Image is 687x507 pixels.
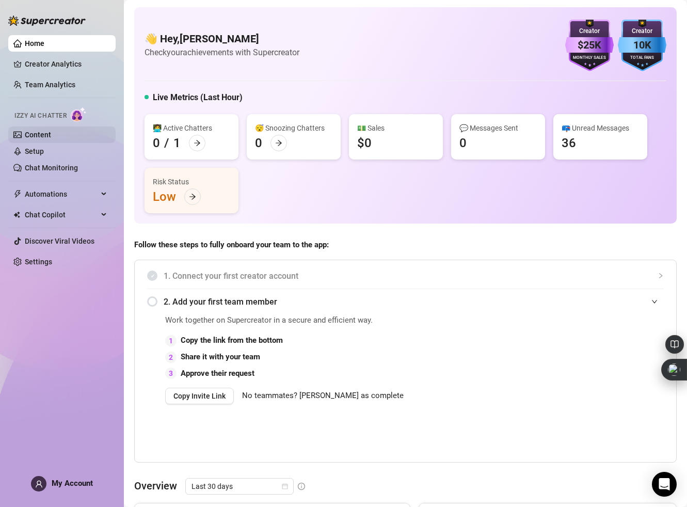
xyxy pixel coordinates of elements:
[145,31,299,46] h4: 👋 Hey, [PERSON_NAME]
[25,258,52,266] a: Settings
[25,147,44,155] a: Setup
[153,91,243,104] h5: Live Metrics (Last Hour)
[25,39,44,47] a: Home
[457,314,664,447] iframe: Adding Team Members
[242,390,404,402] span: No teammates? [PERSON_NAME] as complete
[52,479,93,488] span: My Account
[25,81,75,89] a: Team Analytics
[165,352,177,363] div: 2
[147,263,664,289] div: 1. Connect your first creator account
[25,237,94,245] a: Discover Viral Videos
[275,139,282,147] span: arrow-right
[165,368,177,379] div: 3
[165,314,432,327] span: Work together on Supercreator in a secure and efficient way.
[71,107,87,122] img: AI Chatter
[181,352,260,361] strong: Share it with your team
[618,20,666,71] img: blue-badge-DgoSNQY1.svg
[25,131,51,139] a: Content
[298,483,305,490] span: info-circle
[652,472,677,497] div: Open Intercom Messenger
[165,388,234,404] button: Copy Invite Link
[565,26,614,36] div: Creator
[189,193,196,200] span: arrow-right
[565,55,614,61] div: Monthly Sales
[147,289,664,314] div: 2. Add your first team member
[562,122,639,134] div: 📪 Unread Messages
[181,336,283,345] strong: Copy the link from the bottom
[25,164,78,172] a: Chat Monitoring
[164,270,664,282] span: 1. Connect your first creator account
[145,46,299,59] article: Check your achievements with Supercreator
[164,295,664,308] span: 2. Add your first team member
[153,176,230,187] div: Risk Status
[25,207,98,223] span: Chat Copilot
[618,37,666,53] div: 10K
[565,20,614,71] img: purple-badge-B9DA21FR.svg
[13,190,22,198] span: thunderbolt
[658,273,664,279] span: collapsed
[153,135,160,151] div: 0
[134,478,177,494] article: Overview
[25,186,98,202] span: Automations
[13,211,20,218] img: Chat Copilot
[255,135,262,151] div: 0
[618,55,666,61] div: Total Fans
[562,135,576,151] div: 36
[35,480,43,488] span: user
[14,111,67,121] span: Izzy AI Chatter
[357,135,372,151] div: $0
[618,26,666,36] div: Creator
[459,135,467,151] div: 0
[565,37,614,53] div: $25K
[173,392,226,400] span: Copy Invite Link
[173,135,181,151] div: 1
[153,122,230,134] div: 👩‍💻 Active Chatters
[165,335,177,346] div: 1
[134,240,329,249] strong: Follow these steps to fully onboard your team to the app:
[191,479,287,494] span: Last 30 days
[282,483,288,489] span: calendar
[194,139,201,147] span: arrow-right
[8,15,86,26] img: logo-BBDzfeDw.svg
[25,56,107,72] a: Creator Analytics
[459,122,537,134] div: 💬 Messages Sent
[181,369,254,378] strong: Approve their request
[651,298,658,305] span: expanded
[255,122,332,134] div: 😴 Snoozing Chatters
[357,122,435,134] div: 💵 Sales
